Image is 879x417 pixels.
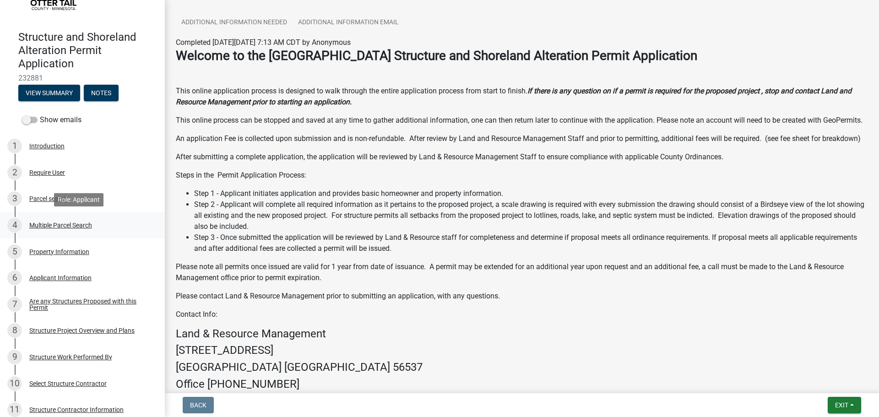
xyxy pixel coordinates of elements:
[22,114,81,125] label: Show emails
[176,261,868,283] p: Please note all permits once issued are valid for 1 year from date of issuance. A permit may be e...
[29,327,135,334] div: Structure Project Overview and Plans
[194,232,868,254] li: Step 3 - Once submitted the application will be reviewed by Land & Resource staff for completenes...
[7,350,22,364] div: 9
[29,222,92,228] div: Multiple Parcel Search
[29,406,124,413] div: Structure Contractor Information
[29,143,65,149] div: Introduction
[7,271,22,285] div: 6
[7,297,22,312] div: 7
[194,199,868,232] li: Step 2 - Applicant will complete all required information as it pertains to the proposed project,...
[176,87,852,106] strong: If there is any question on if a permit is required for the proposed project , stop and contact L...
[828,397,861,413] button: Exit
[176,327,868,341] h4: Land & Resource Management
[29,169,65,176] div: Require User
[29,195,68,202] div: Parcel search
[7,376,22,391] div: 10
[54,193,103,206] div: Role: Applicant
[835,401,848,409] span: Exit
[29,249,89,255] div: Property Information
[18,90,80,97] wm-modal-confirm: Summary
[29,275,92,281] div: Applicant Information
[84,90,119,97] wm-modal-confirm: Notes
[29,298,150,311] div: Are any Structures Proposed with this Permit
[7,191,22,206] div: 3
[176,309,868,320] p: Contact Info:
[190,401,206,409] span: Back
[176,361,868,374] h4: [GEOGRAPHIC_DATA] [GEOGRAPHIC_DATA] 56537
[7,165,22,180] div: 2
[176,170,868,181] p: Steps in the Permit Application Process:
[176,115,868,126] p: This online process can be stopped and saved at any time to gather additional information, one ca...
[194,188,868,199] li: Step 1 - Applicant initiates application and provides basic homeowner and property information.
[176,133,868,144] p: An application Fee is collected upon submission and is non-refundable. After review by Land and R...
[7,139,22,153] div: 1
[84,85,119,101] button: Notes
[293,8,404,38] a: Additional Information Email
[18,31,157,70] h4: Structure and Shoreland Alteration Permit Application
[183,397,214,413] button: Back
[176,378,868,391] h4: Office [PHONE_NUMBER]
[7,402,22,417] div: 11
[176,86,868,108] p: This online application process is designed to walk through the entire application process from s...
[29,354,112,360] div: Structure Work Performed By
[7,244,22,259] div: 5
[176,344,868,357] h4: [STREET_ADDRESS]
[176,8,293,38] a: Additional Information Needed
[176,152,868,162] p: After submitting a complete application, the application will be reviewed by Land & Resource Mana...
[7,218,22,233] div: 4
[176,38,351,47] span: Completed [DATE][DATE] 7:13 AM CDT by Anonymous
[7,323,22,338] div: 8
[176,291,868,302] p: Please contact Land & Resource Management prior to submitting an application, with any questions.
[18,74,146,82] span: 232881
[29,380,107,387] div: Select Structure Contractor
[176,48,697,63] strong: Welcome to the [GEOGRAPHIC_DATA] Structure and Shoreland Alteration Permit Application
[18,85,80,101] button: View Summary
